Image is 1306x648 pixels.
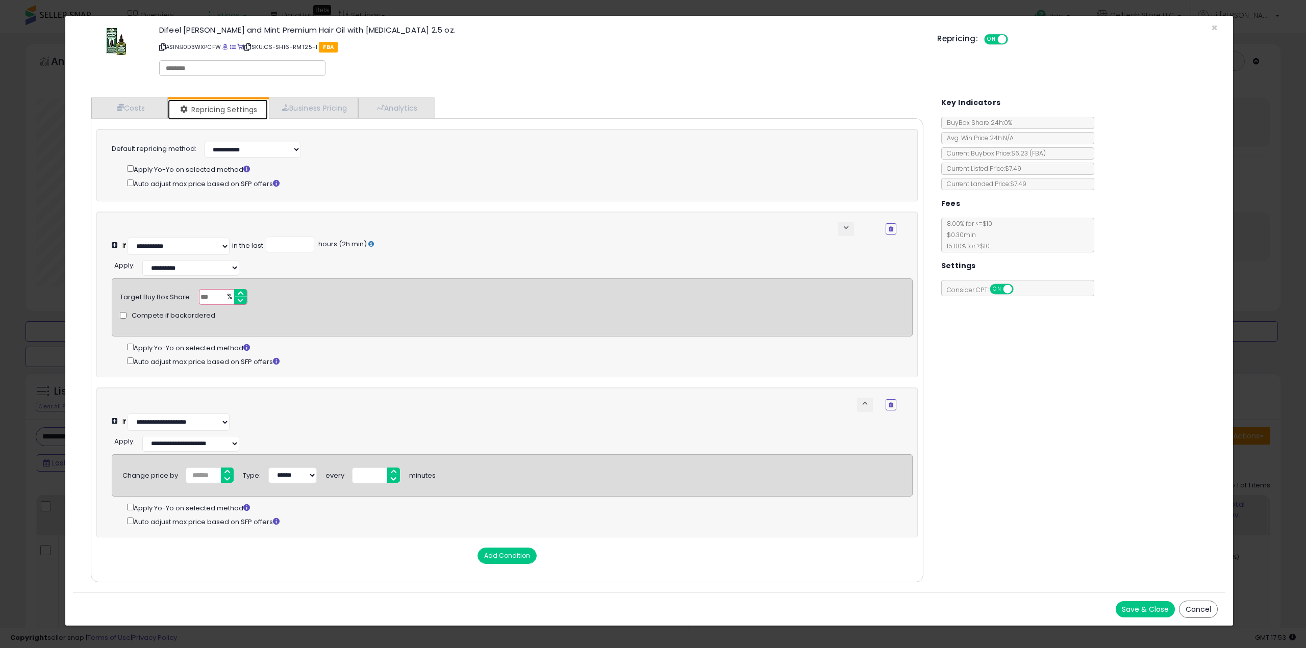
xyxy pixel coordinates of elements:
[127,177,896,189] div: Auto adjust max price based on SFP offers
[942,179,1026,188] span: Current Landed Price: $7.49
[114,261,133,270] span: Apply
[127,342,912,353] div: Apply Yo-Yo on selected method
[114,257,135,271] div: :
[478,548,537,564] button: Add Condition
[860,399,870,408] span: keyboard_arrow_up
[942,286,1027,294] span: Consider CPT:
[325,468,344,481] div: every
[221,290,237,305] span: %
[114,433,135,447] div: :
[358,97,434,118] a: Analytics
[112,144,196,154] label: Default repricing method:
[941,96,1001,109] h5: Key Indicators
[127,502,912,513] div: Apply Yo-Yo on selected method
[942,164,1021,173] span: Current Listed Price: $7.49
[942,118,1012,127] span: BuyBox Share 24h: 0%
[941,260,976,272] h5: Settings
[168,99,268,120] a: Repricing Settings
[159,39,922,55] p: ASIN: B0D3WXPCFW | SKU: CS-SH16-RMT25-1
[230,43,236,51] a: All offer listings
[1029,149,1046,158] span: ( FBA )
[985,35,998,44] span: ON
[222,43,228,51] a: BuyBox page
[889,402,893,408] i: Remove Condition
[942,242,990,250] span: 15.00 % for > $10
[127,355,912,367] div: Auto adjust max price based on SFP offers
[91,97,168,118] a: Costs
[1211,20,1218,35] span: ×
[1007,35,1023,44] span: OFF
[942,219,992,250] span: 8.00 % for <= $10
[937,35,978,43] h5: Repricing:
[1012,285,1028,294] span: OFF
[942,149,1046,158] span: Current Buybox Price:
[889,226,893,232] i: Remove Condition
[409,468,436,481] div: minutes
[317,239,367,249] span: hours (2h min)
[127,163,896,175] div: Apply Yo-Yo on selected method
[132,311,215,321] span: Compete if backordered
[127,515,912,527] div: Auto adjust max price based on SFP offers
[232,241,263,251] div: in the last
[1116,601,1175,617] button: Save & Close
[159,26,922,34] h3: Difeel [PERSON_NAME] and Mint Premium Hair Oil with [MEDICAL_DATA] 2.5 oz.
[319,42,338,53] span: FBA
[841,223,851,232] span: keyboard_arrow_down
[114,436,133,446] span: Apply
[269,97,358,118] a: Business Pricing
[941,197,961,210] h5: Fees
[942,230,976,239] span: $0.30 min
[1011,149,1046,158] span: $6.23
[991,285,1003,294] span: ON
[942,134,1014,142] span: Avg. Win Price 24h: N/A
[122,468,178,481] div: Change price by
[106,26,127,57] img: 41AXyplqRJL._SL60_.jpg
[237,43,243,51] a: Your listing only
[243,468,261,481] div: Type:
[120,289,191,302] div: Target Buy Box Share:
[1179,601,1218,618] button: Cancel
